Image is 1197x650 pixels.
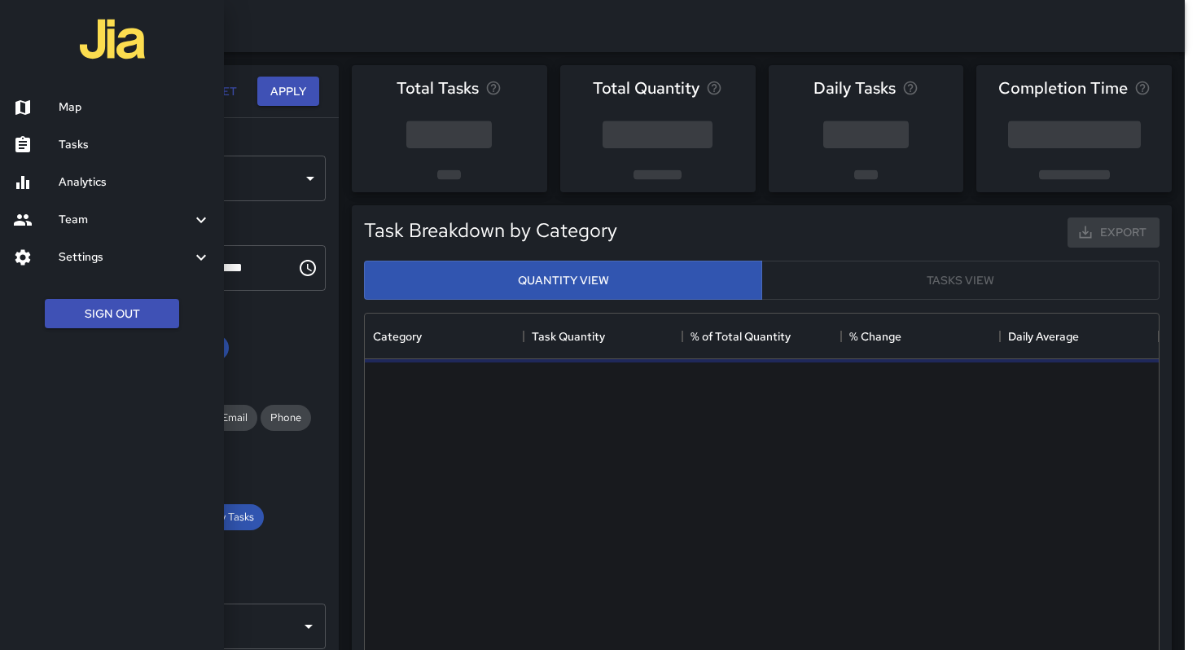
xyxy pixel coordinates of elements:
h6: Map [59,99,211,116]
h6: Tasks [59,136,211,154]
button: Sign Out [45,299,179,329]
h6: Analytics [59,173,211,191]
h6: Team [59,211,191,229]
img: jia-logo [80,7,145,72]
h6: Settings [59,248,191,266]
